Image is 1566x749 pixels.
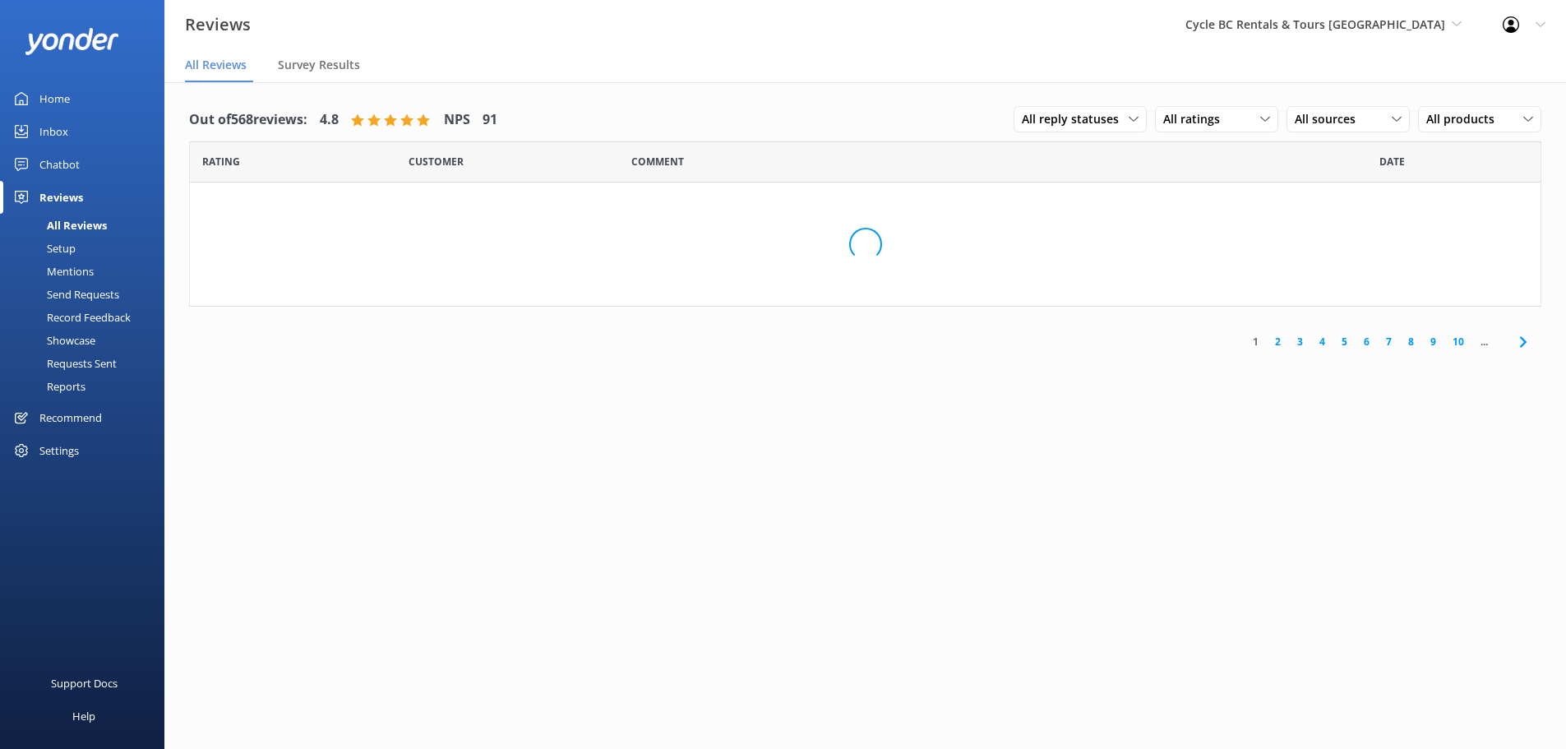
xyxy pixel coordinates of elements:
[1267,334,1289,349] a: 2
[10,375,164,398] a: Reports
[39,82,70,115] div: Home
[72,700,95,733] div: Help
[1356,334,1378,349] a: 6
[631,154,684,169] span: Question
[1295,110,1365,128] span: All sources
[1311,334,1333,349] a: 4
[39,115,68,148] div: Inbox
[1163,110,1230,128] span: All ratings
[1185,16,1445,32] span: Cycle BC Rentals & Tours [GEOGRAPHIC_DATA]
[10,375,85,398] div: Reports
[320,109,339,131] h4: 4.8
[1022,110,1129,128] span: All reply statuses
[10,214,164,237] a: All Reviews
[10,352,117,375] div: Requests Sent
[409,154,464,169] span: Date
[1289,334,1311,349] a: 3
[202,154,240,169] span: Date
[39,401,102,434] div: Recommend
[444,109,470,131] h4: NPS
[1379,154,1405,169] span: Date
[10,306,164,329] a: Record Feedback
[10,237,76,260] div: Setup
[10,214,107,237] div: All Reviews
[39,181,83,214] div: Reviews
[1422,334,1444,349] a: 9
[1400,334,1422,349] a: 8
[483,109,497,131] h4: 91
[10,329,164,352] a: Showcase
[185,57,247,73] span: All Reviews
[51,667,118,700] div: Support Docs
[10,283,119,306] div: Send Requests
[25,28,119,55] img: yonder-white-logo.png
[1444,334,1472,349] a: 10
[1245,334,1267,349] a: 1
[1378,334,1400,349] a: 7
[185,12,251,38] h3: Reviews
[1333,334,1356,349] a: 5
[39,434,79,467] div: Settings
[10,260,94,283] div: Mentions
[278,57,360,73] span: Survey Results
[10,283,164,306] a: Send Requests
[1426,110,1504,128] span: All products
[10,237,164,260] a: Setup
[10,329,95,352] div: Showcase
[39,148,80,181] div: Chatbot
[10,306,131,329] div: Record Feedback
[10,352,164,375] a: Requests Sent
[1472,334,1496,349] span: ...
[189,109,307,131] h4: Out of 568 reviews:
[10,260,164,283] a: Mentions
